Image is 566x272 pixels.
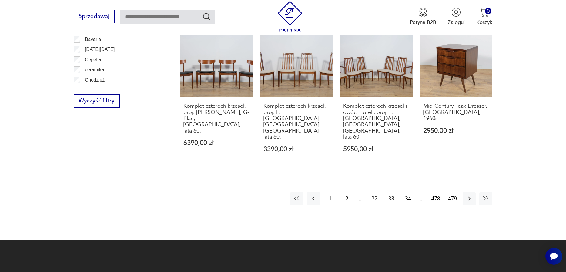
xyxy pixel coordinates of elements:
[343,146,409,153] p: 5950,00 zł
[410,8,436,26] a: Ikona medaluPatyna B2B
[180,25,253,167] a: Komplet czterech krzeseł, proj. I. Kofod-Larsen, G-Plan, Wielka Brytania, lata 60.Komplet czterec...
[545,248,562,265] iframe: Smartsupp widget button
[340,192,353,205] button: 2
[263,103,330,140] h3: Komplet czterech krzeseł, proj. L. [GEOGRAPHIC_DATA], [GEOGRAPHIC_DATA], [GEOGRAPHIC_DATA], lata 60.
[85,45,115,53] p: [DATE][DATE]
[74,15,115,19] a: Sprzedawaj
[202,12,211,21] button: Szukaj
[85,76,105,84] p: Chodzież
[476,19,492,26] p: Koszyk
[410,19,436,26] p: Patyna B2B
[183,103,250,134] h3: Komplet czterech krzeseł, proj. [PERSON_NAME], G-Plan, [GEOGRAPHIC_DATA], lata 60.
[485,8,491,14] div: 0
[448,8,465,26] button: Zaloguj
[401,192,414,205] button: 34
[423,103,489,122] h3: Mid-Century Teak Dresser, [GEOGRAPHIC_DATA], 1960s
[324,192,337,205] button: 1
[410,8,436,26] button: Patyna B2B
[74,94,120,108] button: Wyczyść filtry
[343,103,409,140] h3: Komplet czterech krzeseł i dwóch foteli, proj. L. [GEOGRAPHIC_DATA], [GEOGRAPHIC_DATA], [GEOGRAPH...
[385,192,398,205] button: 33
[85,35,101,43] p: Bavaria
[85,66,104,74] p: ceramika
[423,128,489,134] p: 2950,00 zł
[451,8,461,17] img: Ikonka użytkownika
[260,25,333,167] a: Komplet czterech krzeseł, proj. L. Dandy, G-Plan, Wielka Brytania, lata 60.Komplet czterech krzes...
[429,192,442,205] button: 478
[476,8,492,26] button: 0Koszyk
[368,192,381,205] button: 32
[418,8,428,17] img: Ikona medalu
[275,1,305,32] img: Patyna - sklep z meblami i dekoracjami vintage
[340,25,413,167] a: Komplet czterech krzeseł i dwóch foteli, proj. L. Dandy, G-Plan, Wielka Brytania, lata 60.Komplet...
[448,19,465,26] p: Zaloguj
[85,56,101,64] p: Cepelia
[74,10,115,23] button: Sprzedawaj
[446,192,459,205] button: 479
[420,25,493,167] a: Mid-Century Teak Dresser, Denmark, 1960sMid-Century Teak Dresser, [GEOGRAPHIC_DATA], 1960s2950,00 zł
[480,8,489,17] img: Ikona koszyka
[183,140,250,146] p: 6390,00 zł
[263,146,330,153] p: 3390,00 zł
[85,86,103,94] p: Ćmielów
